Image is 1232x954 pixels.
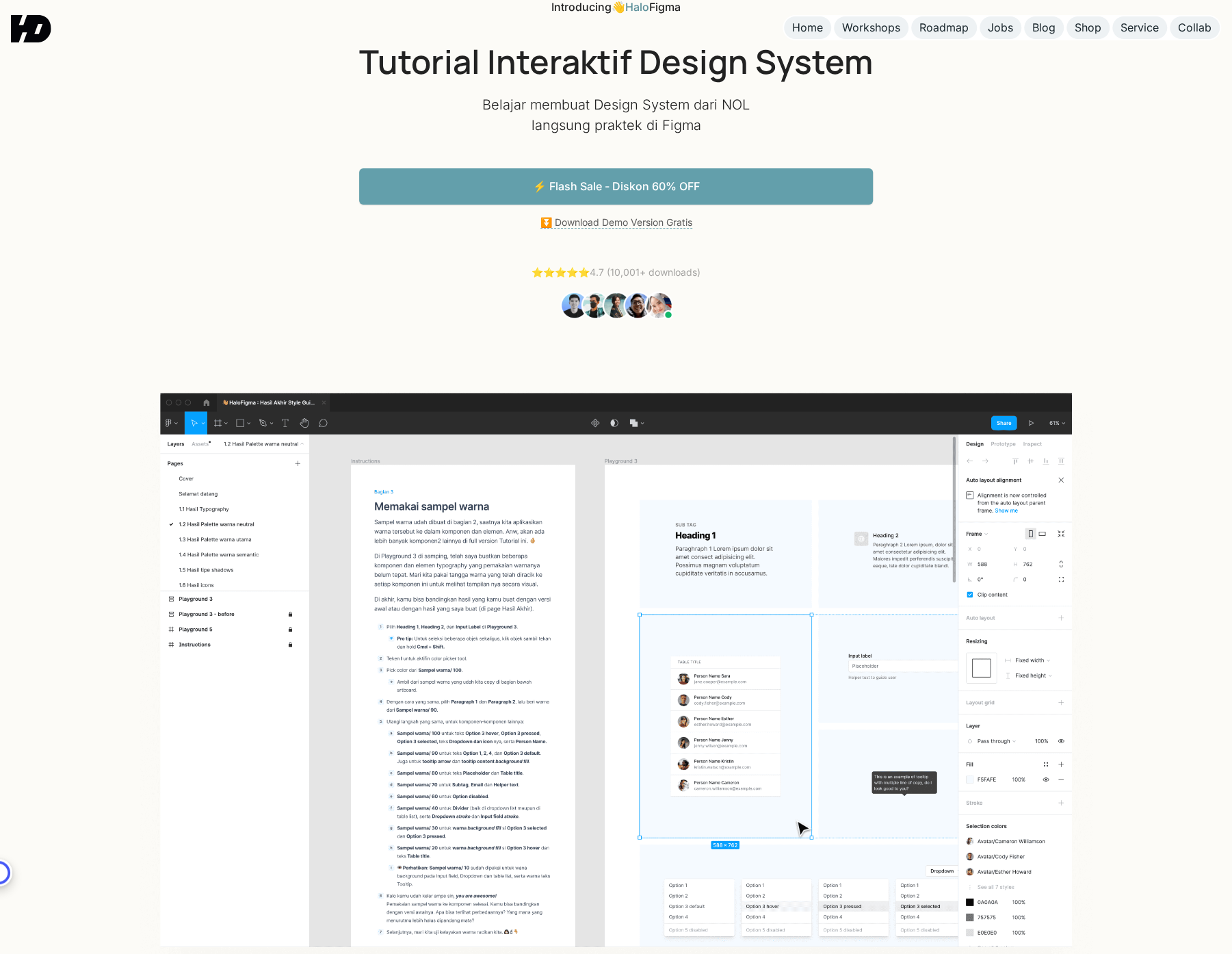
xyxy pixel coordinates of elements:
a: Shop [1066,16,1110,39]
a: Collab [1170,16,1220,39]
div: Roadmap [919,21,969,35]
div: Jobs [988,21,1013,35]
div: Workshops [842,21,900,35]
a: Roadmap [911,16,977,39]
div: Collab [1178,21,1211,35]
div: Service [1120,21,1159,35]
a: Blog [1024,16,1064,39]
div: Blog [1032,21,1056,35]
a: ⚡️ Flash Sale - Diskon 60% OFF [359,168,873,205]
a: Home [784,16,831,39]
a: Service [1112,16,1167,39]
div: Shop [1075,21,1101,35]
p: Belajar membuat Design System dari NOL langsung praktek di Figma [480,94,753,136]
a: ⏬ Download Demo Version Gratis [540,216,692,229]
h1: Tutorial Interaktif Design System [359,42,873,81]
a: Jobs [980,16,1021,39]
img: Students Tutorial Belajar UI Design dari NOL Figma HaloFigma [560,291,672,320]
a: Workshops [834,16,908,39]
div: Home [792,21,823,35]
a: ⭐️⭐️⭐️⭐️⭐️ [532,266,590,278]
div: 4.7 (10,001+ downloads) [532,266,700,280]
